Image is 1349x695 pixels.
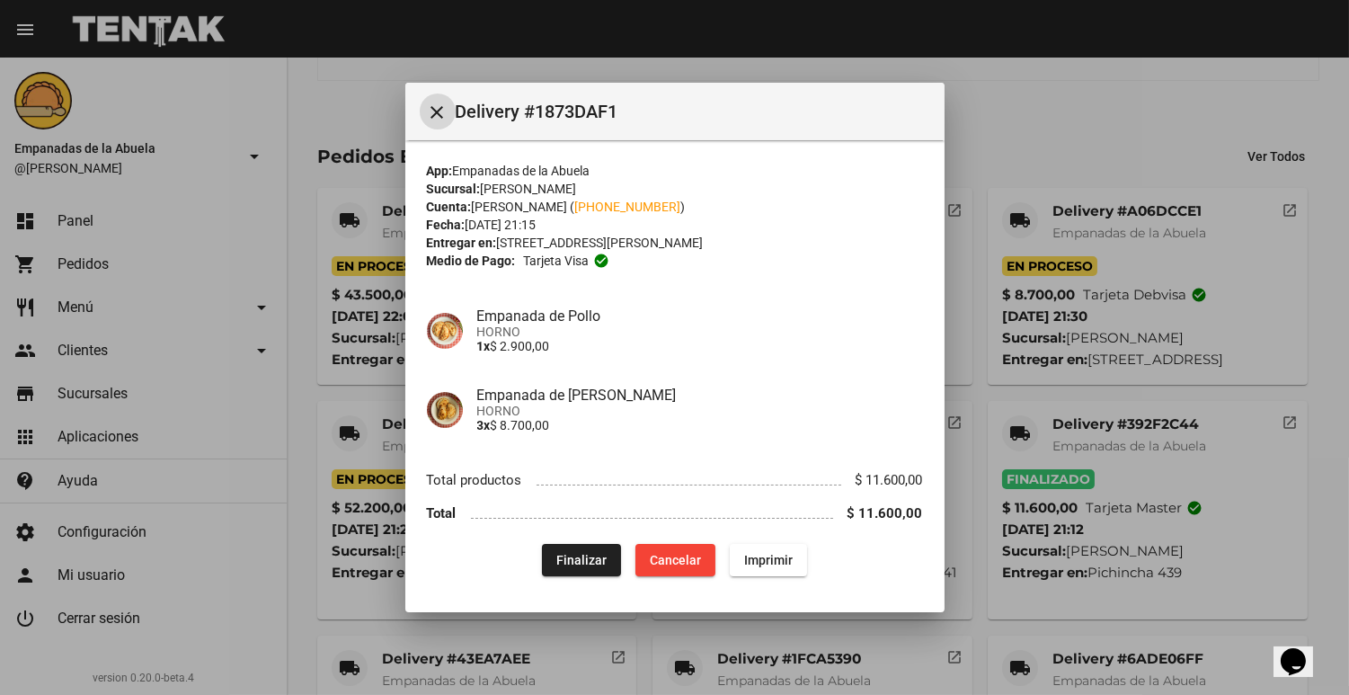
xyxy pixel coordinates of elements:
[542,544,621,576] button: Finalizar
[730,544,807,576] button: Imprimir
[477,404,923,418] span: HORNO
[477,387,923,404] h4: Empanada de [PERSON_NAME]
[427,182,481,196] strong: Sucursal:
[477,418,923,432] p: $ 8.700,00
[744,553,793,567] span: Imprimir
[427,252,516,270] strong: Medio de Pago:
[427,218,466,232] strong: Fecha:
[427,102,448,123] mat-icon: Cerrar
[427,464,923,497] li: Total productos $ 11.600,00
[477,307,923,325] h4: Empanada de Pollo
[477,339,491,353] b: 1x
[1274,623,1331,677] iframe: chat widget
[523,252,589,270] span: Tarjeta visa
[427,164,453,178] strong: App:
[593,253,609,269] mat-icon: check_circle
[650,553,701,567] span: Cancelar
[420,94,456,129] button: Cerrar
[427,236,497,250] strong: Entregar en:
[456,97,930,126] span: Delivery #1873DAF1
[427,392,463,428] img: f753fea7-0f09-41b3-9a9e-ddb84fc3b359.jpg
[635,544,715,576] button: Cancelar
[477,418,491,432] b: 3x
[427,200,472,214] strong: Cuenta:
[477,325,923,339] span: HORNO
[556,553,607,567] span: Finalizar
[427,216,923,234] div: [DATE] 21:15
[427,234,923,252] div: [STREET_ADDRESS][PERSON_NAME]
[427,497,923,530] li: Total $ 11.600,00
[575,200,681,214] a: [PHONE_NUMBER]
[427,180,923,198] div: [PERSON_NAME]
[427,198,923,216] div: [PERSON_NAME] ( )
[427,313,463,349] img: 10349b5f-e677-4e10-aec3-c36b893dfd64.jpg
[477,339,923,353] p: $ 2.900,00
[427,162,923,180] div: Empanadas de la Abuela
